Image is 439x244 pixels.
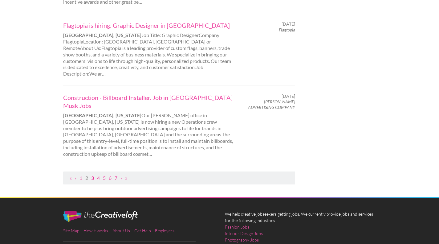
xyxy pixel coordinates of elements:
div: Job Title: Graphic DesignerCompany: FlagtopiaLocation: [GEOGRAPHIC_DATA], [GEOGRAPHIC_DATA] or Re... [58,21,240,77]
a: Next Page [120,175,122,181]
img: The Creative Loft [63,211,138,222]
em: [PERSON_NAME] ADVERTISING COMPANY [248,99,295,110]
a: First Page [70,175,72,181]
strong: [GEOGRAPHIC_DATA], [US_STATE] [63,32,141,38]
a: About Us [112,228,130,233]
strong: [GEOGRAPHIC_DATA], [US_STATE] [63,112,141,118]
a: Page 6 [109,175,112,181]
a: How it works [83,228,108,233]
a: Employers [155,228,174,233]
a: Construction - Billboard Installer. Job in [GEOGRAPHIC_DATA] Musk Jobs [63,93,234,110]
a: Flagtopia is hiring: Graphic Designer in [GEOGRAPHIC_DATA] [63,21,234,29]
a: Page 4 [97,175,100,181]
a: Get Help [134,228,151,233]
a: Page 7 [115,175,117,181]
span: [DATE] [282,21,295,27]
a: Fashion Jobs [225,224,249,230]
a: Interior Design Jobs [225,230,263,237]
a: Page 2 [85,175,88,181]
a: Last Page, Page 138 [125,175,127,181]
a: Page 5 [103,175,106,181]
a: Page 1 [79,175,82,181]
a: Previous Page [75,175,76,181]
a: Photography Jobs [225,237,259,243]
span: [DATE] [282,93,295,99]
div: Our [PERSON_NAME] office in [GEOGRAPHIC_DATA], [US_STATE] is now hiring a new Operations crew mem... [58,93,240,157]
em: Flagtopia [279,27,295,32]
a: Page 3 [91,175,94,181]
a: Site Map [63,228,79,233]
